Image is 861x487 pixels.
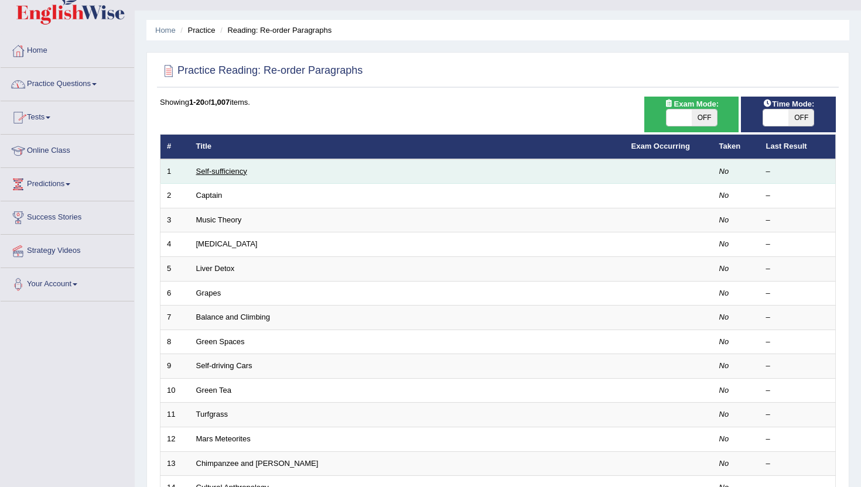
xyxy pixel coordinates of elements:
span: Time Mode: [758,98,819,110]
a: Success Stories [1,201,134,231]
a: Self-driving Cars [196,361,252,370]
td: 6 [160,281,190,306]
em: No [719,191,729,200]
td: 1 [160,159,190,184]
th: Taken [713,135,760,159]
a: Home [1,35,134,64]
a: Captain [196,191,223,200]
a: Strategy Videos [1,235,134,264]
li: Reading: Re-order Paragraphs [217,25,332,36]
th: Title [190,135,625,159]
a: Grapes [196,289,221,297]
td: 9 [160,354,190,379]
a: Home [155,26,176,35]
b: 1,007 [211,98,230,107]
em: No [719,434,729,443]
span: OFF [692,109,717,126]
th: # [160,135,190,159]
li: Practice [177,25,215,36]
a: Practice Questions [1,68,134,97]
div: Showing of items. [160,97,836,108]
td: 13 [160,451,190,476]
em: No [719,167,729,176]
a: Online Class [1,135,134,164]
span: OFF [788,109,814,126]
em: No [719,386,729,395]
b: 1-20 [189,98,204,107]
a: Predictions [1,168,134,197]
td: 10 [160,378,190,403]
div: – [766,409,829,420]
div: – [766,288,829,299]
a: Exam Occurring [631,142,690,150]
a: Mars Meteorites [196,434,251,443]
em: No [719,239,729,248]
a: [MEDICAL_DATA] [196,239,258,248]
a: Your Account [1,268,134,297]
a: Liver Detox [196,264,235,273]
em: No [719,459,729,468]
em: No [719,289,729,297]
div: – [766,263,829,275]
div: – [766,434,829,445]
em: No [719,215,729,224]
div: – [766,239,829,250]
a: Self-sufficiency [196,167,247,176]
em: No [719,410,729,419]
em: No [719,361,729,370]
span: Exam Mode: [660,98,723,110]
div: – [766,312,829,323]
div: – [766,337,829,348]
em: No [719,337,729,346]
em: No [719,264,729,273]
div: Show exams occurring in exams [644,97,739,132]
a: Turfgrass [196,410,228,419]
div: – [766,215,829,226]
div: – [766,385,829,396]
em: No [719,313,729,321]
td: 11 [160,403,190,427]
a: Chimpanzee and [PERSON_NAME] [196,459,319,468]
a: Green Tea [196,386,231,395]
div: – [766,458,829,469]
td: 7 [160,306,190,330]
div: – [766,166,829,177]
td: 12 [160,427,190,451]
td: 4 [160,232,190,257]
a: Balance and Climbing [196,313,270,321]
div: – [766,361,829,372]
div: – [766,190,829,201]
a: Music Theory [196,215,242,224]
td: 2 [160,184,190,208]
th: Last Result [760,135,836,159]
a: Green Spaces [196,337,245,346]
td: 8 [160,330,190,354]
td: 5 [160,257,190,282]
h2: Practice Reading: Re-order Paragraphs [160,62,363,80]
td: 3 [160,208,190,232]
a: Tests [1,101,134,131]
